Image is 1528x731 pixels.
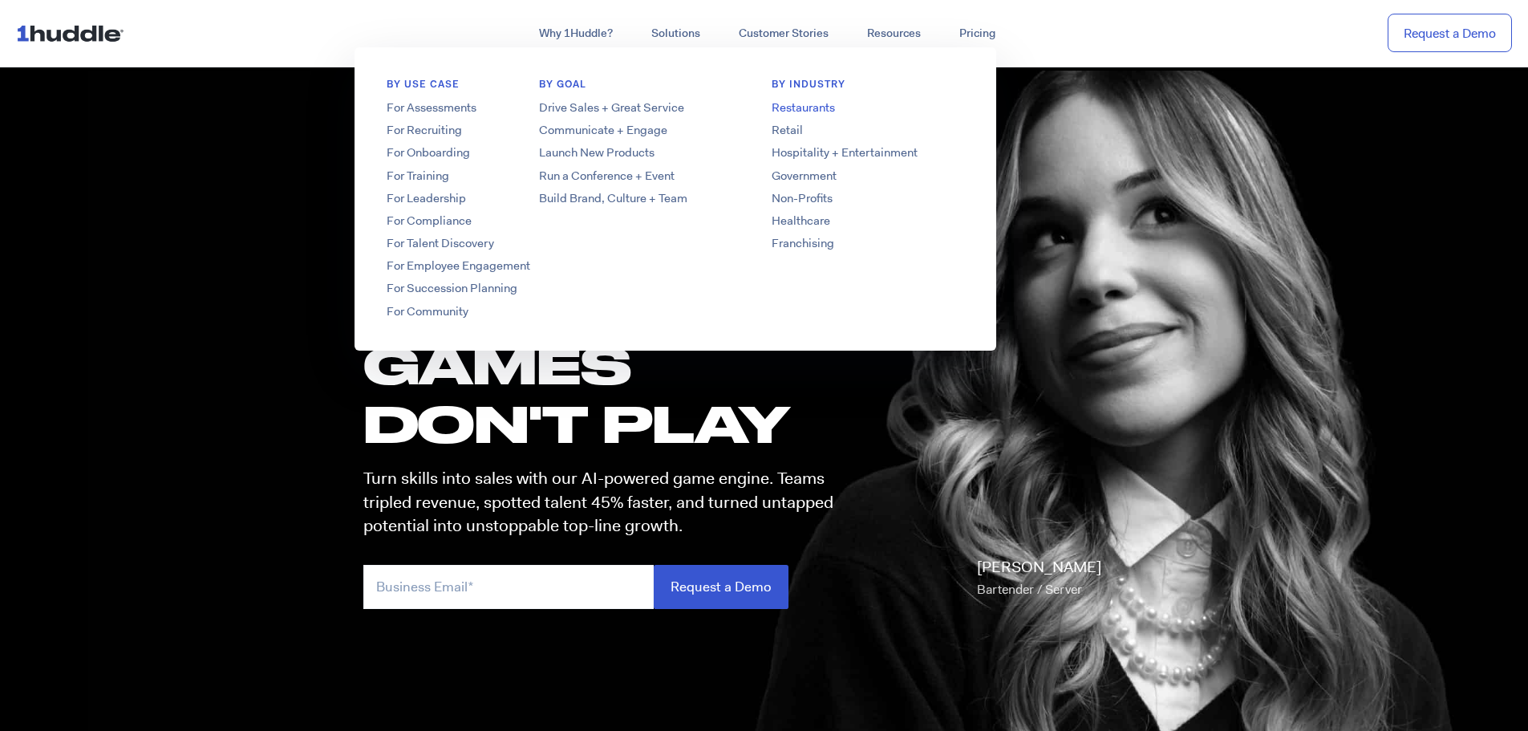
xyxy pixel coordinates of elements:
[507,122,764,139] a: Communicate + Engage
[740,190,996,207] a: Non-Profits
[355,99,611,116] a: For Assessments
[363,467,848,538] p: Turn skills into sales with our AI-powered game engine. Teams tripled revenue, spotted talent 45%...
[654,565,788,609] input: Request a Demo
[740,168,996,185] a: Government
[740,78,996,99] h6: By Industry
[355,258,611,274] a: For Employee Engagement
[848,19,940,48] a: Resources
[355,190,611,207] a: For Leadership
[507,99,764,116] a: Drive Sales + Great Service
[363,565,654,609] input: Business Email*
[940,19,1015,48] a: Pricing
[977,556,1101,601] p: [PERSON_NAME]
[520,19,632,48] a: Why 1Huddle?
[507,190,764,207] a: Build Brand, Culture + Team
[355,144,611,161] a: For Onboarding
[16,18,131,48] img: ...
[632,19,719,48] a: Solutions
[355,78,611,99] h6: BY USE CASE
[363,277,848,453] h1: these GAMES DON'T PLAY
[355,122,611,139] a: For Recruiting
[355,168,611,185] a: For Training
[740,213,996,229] a: Healthcare
[355,213,611,229] a: For Compliance
[355,303,611,320] a: For Community
[507,78,764,99] h6: BY GOAL
[507,168,764,185] a: Run a Conference + Event
[355,280,611,297] a: For Succession Planning
[740,144,996,161] a: Hospitality + Entertainment
[507,144,764,161] a: Launch New Products
[740,122,996,139] a: Retail
[719,19,848,48] a: Customer Stories
[740,235,996,252] a: Franchising
[355,235,611,252] a: For Talent Discovery
[977,581,1082,598] span: Bartender / Server
[1388,14,1512,53] a: Request a Demo
[740,99,996,116] a: Restaurants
